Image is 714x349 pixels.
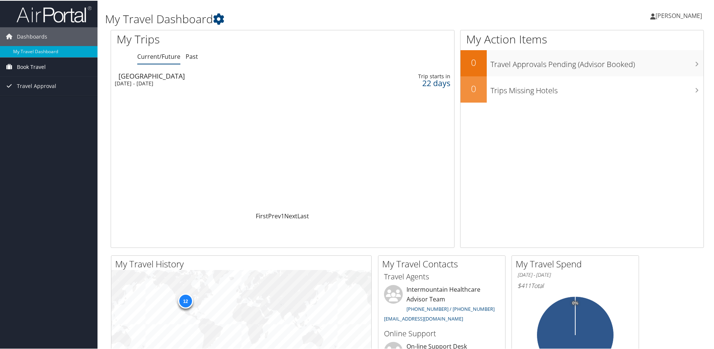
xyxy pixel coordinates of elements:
[516,257,639,270] h2: My Travel Spend
[517,271,633,278] h6: [DATE] - [DATE]
[284,211,297,219] a: Next
[16,5,91,22] img: airportal-logo.png
[460,82,487,94] h2: 0
[384,271,499,281] h3: Travel Agents
[490,55,703,69] h3: Travel Approvals Pending (Advisor Booked)
[17,27,47,45] span: Dashboards
[118,72,330,79] div: [GEOGRAPHIC_DATA]
[268,211,281,219] a: Prev
[178,293,193,308] div: 12
[137,52,180,60] a: Current/Future
[572,300,578,305] tspan: 0%
[117,31,306,46] h1: My Trips
[460,55,487,68] h2: 0
[460,49,703,76] a: 0Travel Approvals Pending (Advisor Booked)
[17,57,46,76] span: Book Travel
[105,10,508,26] h1: My Travel Dashboard
[460,31,703,46] h1: My Action Items
[17,76,56,95] span: Travel Approval
[373,79,450,86] div: 22 days
[382,257,505,270] h2: My Travel Contacts
[297,211,309,219] a: Last
[380,284,503,324] li: Intermountain Healthcare Advisor Team
[490,81,703,95] h3: Trips Missing Hotels
[281,211,284,219] a: 1
[373,72,450,79] div: Trip starts in
[186,52,198,60] a: Past
[384,328,499,338] h3: Online Support
[406,305,495,312] a: [PHONE_NUMBER] / [PHONE_NUMBER]
[517,281,633,289] h6: Total
[256,211,268,219] a: First
[115,257,371,270] h2: My Travel History
[115,79,327,86] div: [DATE] - [DATE]
[650,4,709,26] a: [PERSON_NAME]
[517,281,531,289] span: $411
[655,11,702,19] span: [PERSON_NAME]
[460,76,703,102] a: 0Trips Missing Hotels
[384,315,463,321] a: [EMAIL_ADDRESS][DOMAIN_NAME]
